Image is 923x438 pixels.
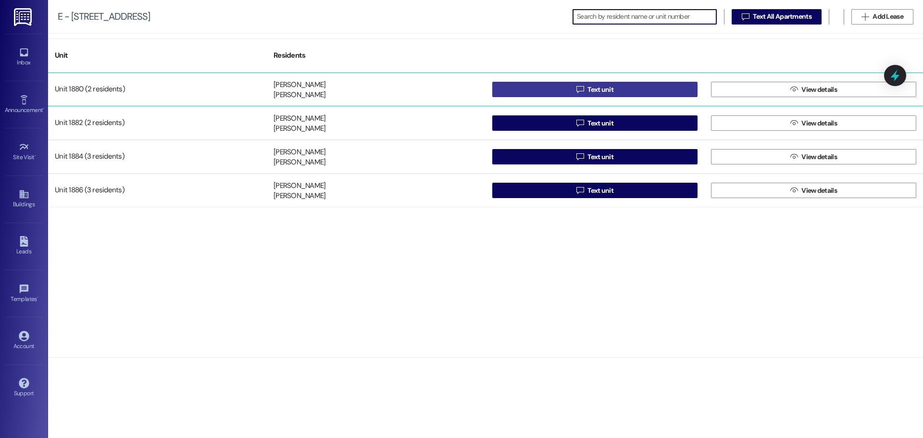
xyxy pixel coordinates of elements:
i:  [861,13,869,21]
span: • [43,105,44,112]
span: • [37,294,38,301]
div: Unit [48,44,267,67]
img: ResiDesk Logo [14,8,34,26]
div: [PERSON_NAME] [274,181,325,191]
div: Unit 1882 (2 residents) [48,113,267,133]
button: View details [711,149,916,164]
a: Inbox [5,44,43,70]
i:  [576,153,584,161]
div: [PERSON_NAME] [274,147,325,157]
button: Text unit [492,183,698,198]
div: [PERSON_NAME] [274,191,325,201]
div: Unit 1884 (3 residents) [48,147,267,166]
a: Account [5,328,43,354]
a: Support [5,375,43,401]
button: Text unit [492,149,698,164]
span: • [35,152,36,159]
span: View details [801,85,837,95]
a: Templates • [5,281,43,307]
span: Text unit [587,85,613,95]
div: E - [STREET_ADDRESS] [58,12,150,22]
span: Text unit [587,152,613,162]
i:  [790,86,798,93]
span: Text All Apartments [753,12,811,22]
i:  [790,187,798,194]
div: Unit 1880 (2 residents) [48,80,267,99]
i:  [576,187,584,194]
div: [PERSON_NAME] [274,124,325,134]
button: View details [711,82,916,97]
div: Residents [267,44,486,67]
i:  [576,86,584,93]
i:  [742,13,749,21]
span: View details [801,152,837,162]
input: Search by resident name or unit number [577,10,716,24]
div: [PERSON_NAME] [274,158,325,168]
span: Add Lease [873,12,903,22]
a: Leads [5,233,43,259]
div: Unit 1886 (3 residents) [48,181,267,200]
span: Text unit [587,186,613,196]
span: View details [801,186,837,196]
i:  [790,153,798,161]
a: Site Visit • [5,139,43,165]
button: Text unit [492,115,698,131]
button: View details [711,183,916,198]
button: Text All Apartments [732,9,822,25]
a: Buildings [5,186,43,212]
i:  [576,119,584,127]
span: View details [801,118,837,128]
i:  [790,119,798,127]
div: [PERSON_NAME] [274,113,325,124]
button: Text unit [492,82,698,97]
div: [PERSON_NAME] [274,90,325,100]
button: View details [711,115,916,131]
span: Text unit [587,118,613,128]
button: Add Lease [851,9,913,25]
div: [PERSON_NAME] [274,80,325,90]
